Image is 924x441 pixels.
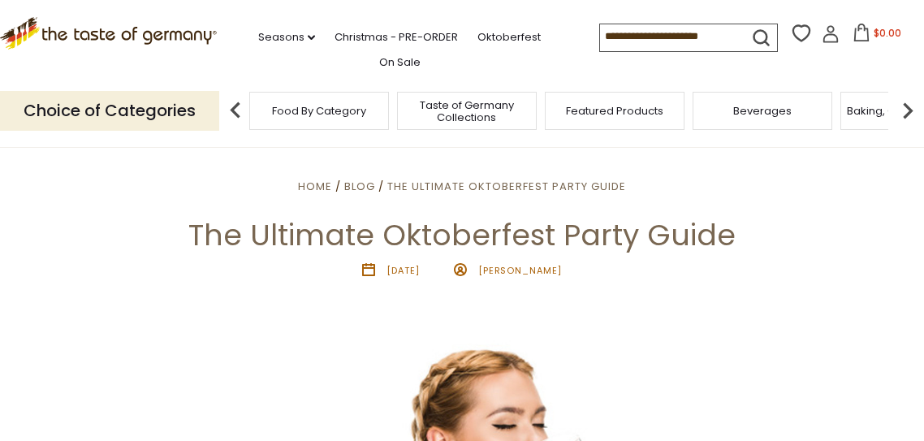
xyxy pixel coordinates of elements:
a: The Ultimate Oktoberfest Party Guide [387,179,626,194]
h1: The Ultimate Oktoberfest Party Guide [50,217,874,253]
a: Blog [344,179,375,194]
a: On Sale [379,54,421,71]
a: Home [298,179,332,194]
a: Food By Category [272,105,366,117]
span: [PERSON_NAME] [478,264,563,277]
button: $0.00 [843,24,912,48]
a: Taste of Germany Collections [402,99,532,123]
time: [DATE] [386,264,420,277]
img: previous arrow [219,94,252,127]
a: Christmas - PRE-ORDER [335,28,458,46]
span: $0.00 [874,26,901,40]
a: Featured Products [566,105,663,117]
a: Oktoberfest [477,28,541,46]
img: next arrow [892,94,924,127]
a: Beverages [733,105,792,117]
a: Seasons [258,28,315,46]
